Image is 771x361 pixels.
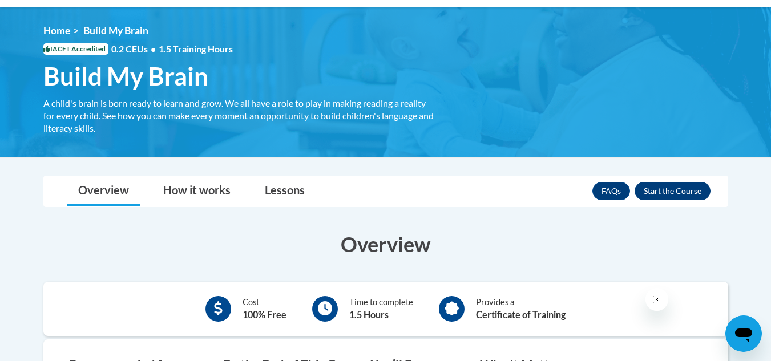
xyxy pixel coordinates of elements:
[349,296,413,322] div: Time to complete
[43,97,437,135] div: A child's brain is born ready to learn and grow. We all have a role to play in making reading a r...
[67,176,140,206] a: Overview
[43,43,108,55] span: IACET Accredited
[476,296,566,322] div: Provides a
[253,176,316,206] a: Lessons
[635,182,711,200] button: Enroll
[243,309,286,320] b: 100% Free
[159,43,233,54] span: 1.5 Training Hours
[111,43,233,55] span: 0.2 CEUs
[83,25,148,36] span: Build My Brain
[7,8,92,17] span: Hi. How can we help?
[476,309,566,320] b: Certificate of Training
[43,230,728,258] h3: Overview
[43,25,70,36] a: Home
[725,315,762,352] iframe: Button to launch messaging window
[645,288,668,311] iframe: Close message
[349,309,389,320] b: 1.5 Hours
[43,61,208,91] span: Build My Brain
[152,176,242,206] a: How it works
[243,296,286,322] div: Cost
[592,182,630,200] a: FAQs
[151,43,156,54] span: •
